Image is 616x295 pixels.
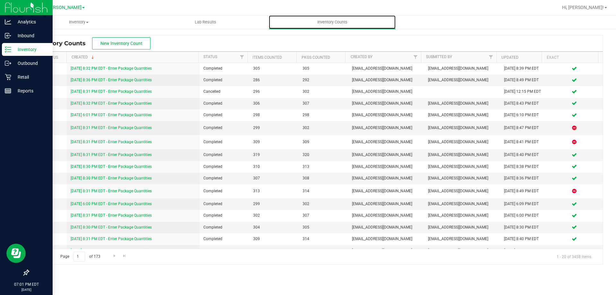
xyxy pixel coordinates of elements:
div: [DATE] 8:49 PM EDT [504,188,542,194]
span: [EMAIL_ADDRESS][DOMAIN_NAME] [428,247,496,254]
span: Inventory Counts [309,19,356,25]
span: Completed [203,213,245,219]
span: 300 [303,247,344,254]
span: 314 [303,236,344,242]
span: 305 [253,65,295,72]
span: Lab Results [186,19,225,25]
a: [DATE] 8:31 PM EDT - Enter Package Quantities [71,237,152,241]
span: Completed [203,247,245,254]
p: Reports [11,87,50,95]
a: Filter [485,52,496,63]
a: Go to the last page [120,252,129,260]
div: [DATE] 8:44 PM EDT [504,247,542,254]
a: [DATE] 8:31 PM EDT - Enter Package Quantities [71,213,152,218]
a: Created By [351,55,372,59]
a: [DATE] 6:01 PM EDT - Enter Package Quantities [71,113,152,117]
span: Completed [203,175,245,181]
a: Pkgs Counted [302,55,330,60]
div: [DATE] 8:36 PM EDT [504,175,542,181]
a: Items Counted [252,55,282,60]
a: Submitted By [426,55,452,59]
div: [DATE] 8:39 PM EDT [504,65,542,72]
p: Inbound [11,32,50,39]
span: 309 [253,236,295,242]
span: [EMAIL_ADDRESS][DOMAIN_NAME] [352,112,420,118]
span: [EMAIL_ADDRESS][DOMAIN_NAME] [428,188,496,194]
a: Filter [237,52,247,63]
a: Go to the next page [110,252,119,260]
span: 307 [303,100,344,107]
span: 305 [303,224,344,230]
span: 310 [253,164,295,170]
inline-svg: Reports [5,88,11,94]
span: [EMAIL_ADDRESS][DOMAIN_NAME] [352,247,420,254]
span: Completed [203,125,245,131]
span: 309 [253,139,295,145]
span: [EMAIL_ADDRESS][DOMAIN_NAME] [352,224,420,230]
span: [EMAIL_ADDRESS][DOMAIN_NAME] [428,213,496,219]
div: [DATE] 8:41 PM EDT [504,139,542,145]
span: Completed [203,224,245,230]
span: [EMAIL_ADDRESS][DOMAIN_NAME] [428,236,496,242]
span: [EMAIL_ADDRESS][DOMAIN_NAME] [352,188,420,194]
p: Retail [11,73,50,81]
p: Inventory [11,46,50,53]
div: [DATE] 8:40 PM EDT [504,152,542,158]
span: Page of 173 [55,252,106,262]
a: Status [203,55,217,59]
a: Lab Results [142,15,269,29]
div: [DATE] 6:00 PM EDT [504,213,542,219]
a: [DATE] 8:31 PM EDT - Enter Package Quantities [71,189,152,193]
span: [EMAIL_ADDRESS][DOMAIN_NAME] [352,201,420,207]
span: 302 [303,89,344,95]
span: Completed [203,201,245,207]
span: [EMAIL_ADDRESS][DOMAIN_NAME] [428,100,496,107]
a: [DATE] 8:32 PM EDT - Enter Package Quantities [71,66,152,71]
span: [EMAIL_ADDRESS][DOMAIN_NAME] [352,139,420,145]
a: [DATE] 8:36 PM EDT - Enter Package Quantities [71,78,152,82]
span: [EMAIL_ADDRESS][DOMAIN_NAME] [428,175,496,181]
a: [DATE] 8:32 PM EDT - Enter Package Quantities [71,101,152,106]
span: [EMAIL_ADDRESS][DOMAIN_NAME] [352,65,420,72]
div: [DATE] 8:38 PM EDT [504,164,542,170]
inline-svg: Inbound [5,32,11,39]
span: 309 [303,139,344,145]
span: 314 [303,188,344,194]
a: [DATE] 6:00 PM EDT - Enter Package Quantities [71,202,152,206]
span: 299 [253,125,295,131]
span: Inventory [16,19,142,25]
input: 1 [73,252,85,262]
span: Completed [203,236,245,242]
span: 304 [253,224,295,230]
th: Exact [542,52,598,63]
a: Updated [501,55,518,60]
span: [PERSON_NAME] [46,5,81,10]
inline-svg: Analytics [5,19,11,25]
span: [EMAIL_ADDRESS][DOMAIN_NAME] [352,89,420,95]
div: [DATE] 8:40 PM EDT [504,236,542,242]
span: 298 [253,112,295,118]
span: 313 [303,164,344,170]
span: 1 - 20 of 3458 items [552,252,596,261]
span: [EMAIL_ADDRESS][DOMAIN_NAME] [352,152,420,158]
span: 292 [303,77,344,83]
span: 298 [303,112,344,118]
p: Analytics [11,18,50,26]
div: [DATE] 8:30 PM EDT [504,224,542,230]
p: [DATE] [3,287,50,292]
inline-svg: Outbound [5,60,11,66]
button: New Inventory Count [92,37,150,49]
span: [EMAIL_ADDRESS][DOMAIN_NAME] [352,175,420,181]
a: [DATE] 8:31 PM EDT - Enter Package Quantities [71,89,152,94]
span: Inventory Counts [33,40,92,47]
div: [DATE] 8:47 PM EDT [504,125,542,131]
a: Inventory [15,15,142,29]
span: 320 [303,152,344,158]
div: [DATE] 8:43 PM EDT [504,100,542,107]
iframe: Resource center [6,244,26,263]
span: Completed [203,152,245,158]
span: 299 [253,247,295,254]
span: 302 [303,125,344,131]
span: 306 [253,100,295,107]
span: [EMAIL_ADDRESS][DOMAIN_NAME] [352,236,420,242]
